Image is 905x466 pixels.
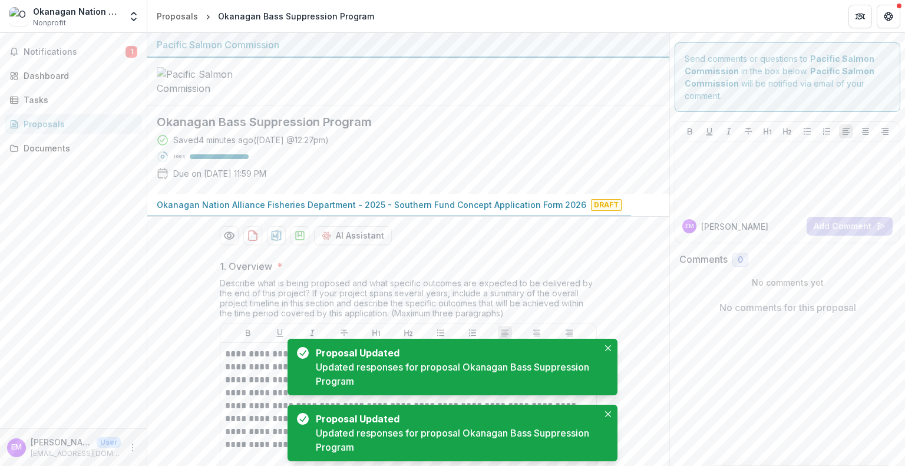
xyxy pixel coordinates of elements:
[738,255,743,265] span: 0
[314,226,392,245] button: AI Assistant
[290,226,309,245] button: download-proposal
[848,5,872,28] button: Partners
[97,437,121,448] p: User
[157,38,660,52] div: Pacific Salmon Commission
[31,448,121,459] p: [EMAIL_ADDRESS][DOMAIN_NAME]
[24,70,133,82] div: Dashboard
[337,326,351,340] button: Strike
[173,153,185,161] p: 100 %
[685,223,694,229] div: Elinor McGrath
[241,326,255,340] button: Bold
[465,326,480,340] button: Ordered List
[125,5,142,28] button: Open entity switcher
[858,124,873,138] button: Align Center
[11,444,22,451] div: Elinor McGrath
[173,134,329,146] div: Saved 4 minutes ago ( [DATE] @ 12:27pm )
[33,5,121,18] div: Okanagan Nation Alliance Fisheries Department
[5,66,142,85] a: Dashboard
[125,441,140,455] button: More
[780,124,794,138] button: Heading 2
[800,124,814,138] button: Bullet List
[316,360,599,388] div: Updated responses for proposal Okanagan Bass Suppression Program
[401,326,415,340] button: Heading 2
[877,5,900,28] button: Get Help
[152,8,203,25] a: Proposals
[24,142,133,154] div: Documents
[5,90,142,110] a: Tasks
[530,326,544,340] button: Align Center
[807,217,893,236] button: Add Comment
[33,18,66,28] span: Nonprofit
[173,167,266,180] p: Due on [DATE] 11:59 PM
[157,67,275,95] img: Pacific Salmon Commission
[316,412,594,426] div: Proposal Updated
[267,226,286,245] button: download-proposal
[5,138,142,158] a: Documents
[305,326,319,340] button: Italicize
[220,259,272,273] p: 1. Overview
[316,426,599,454] div: Updated responses for proposal Okanagan Bass Suppression Program
[24,118,133,130] div: Proposals
[601,341,615,355] button: Close
[562,326,576,340] button: Align Right
[218,10,374,22] div: Okanagan Bass Suppression Program
[125,46,137,58] span: 1
[679,254,728,265] h2: Comments
[719,300,856,315] p: No comments for this proposal
[152,8,379,25] nav: breadcrumb
[701,220,768,233] p: [PERSON_NAME]
[878,124,892,138] button: Align Right
[498,326,512,340] button: Align Left
[591,199,622,211] span: Draft
[702,124,716,138] button: Underline
[316,346,594,360] div: Proposal Updated
[722,124,736,138] button: Italicize
[273,326,287,340] button: Underline
[820,124,834,138] button: Ordered List
[675,42,900,112] div: Send comments or questions to in the box below. will be notified via email of your comment.
[679,276,896,289] p: No comments yet
[5,42,142,61] button: Notifications1
[9,7,28,26] img: Okanagan Nation Alliance Fisheries Department
[369,326,384,340] button: Heading 1
[243,226,262,245] button: download-proposal
[157,115,641,129] h2: Okanagan Bass Suppression Program
[220,278,597,323] div: Describe what is being proposed and what specific outcomes are expected to be delivered by the en...
[839,124,853,138] button: Align Left
[683,124,697,138] button: Bold
[434,326,448,340] button: Bullet List
[24,47,125,57] span: Notifications
[157,10,198,22] div: Proposals
[761,124,775,138] button: Heading 1
[741,124,755,138] button: Strike
[5,114,142,134] a: Proposals
[24,94,133,106] div: Tasks
[157,199,586,211] p: Okanagan Nation Alliance Fisheries Department - 2025 - Southern Fund Concept Application Form 2026
[601,407,615,421] button: Close
[220,226,239,245] button: Preview ed748491-d221-4486-8fb1-dc0437d93a6b-0.pdf
[31,436,92,448] p: [PERSON_NAME]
